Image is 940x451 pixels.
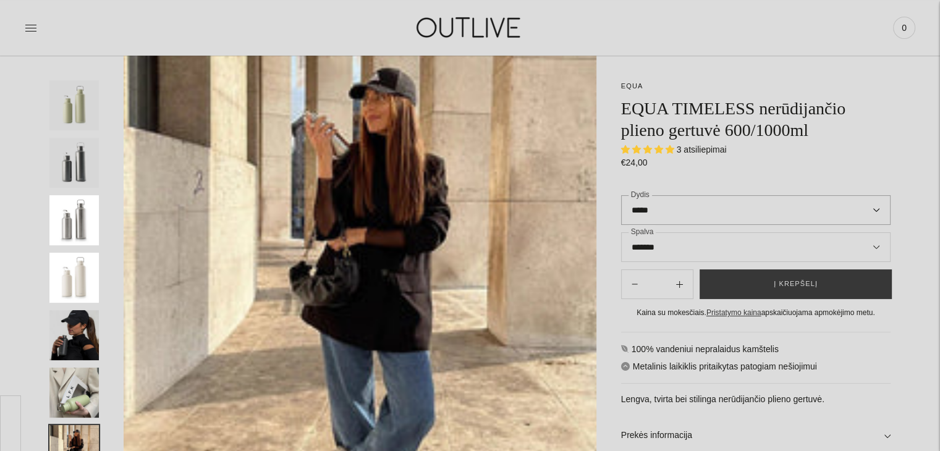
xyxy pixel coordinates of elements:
[648,276,666,293] input: Product quantity
[621,82,643,90] a: EQUA
[621,158,648,167] span: €24,00
[49,80,99,130] button: Translation missing: en.general.accessibility.image_thumbail
[774,278,818,290] span: Į krepšelį
[49,195,99,245] button: Translation missing: en.general.accessibility.image_thumbail
[621,145,677,154] span: 5.00 stars
[677,145,727,154] span: 3 atsiliepimai
[49,310,99,360] button: Translation missing: en.general.accessibility.image_thumbail
[666,269,693,299] button: Subtract product quantity
[706,308,761,317] a: Pristatymo kaina
[49,253,99,303] button: Translation missing: en.general.accessibility.image_thumbail
[621,98,891,141] h1: EQUA TIMELESS nerūdijančio plieno gertuvė 600/1000ml
[49,368,99,418] button: Translation missing: en.general.accessibility.image_thumbail
[622,269,648,299] button: Add product quantity
[49,138,99,188] button: Translation missing: en.general.accessibility.image_thumbail
[392,6,547,49] img: OUTLIVE
[700,269,892,299] button: Į krepšelį
[621,392,891,407] p: Lengva, tvirta bei stilinga nerūdijančio plieno gertuvė.
[893,14,915,41] a: 0
[621,306,891,319] div: Kaina su mokesčiais. apskaičiuojama apmokėjimo metu.
[896,19,913,36] span: 0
